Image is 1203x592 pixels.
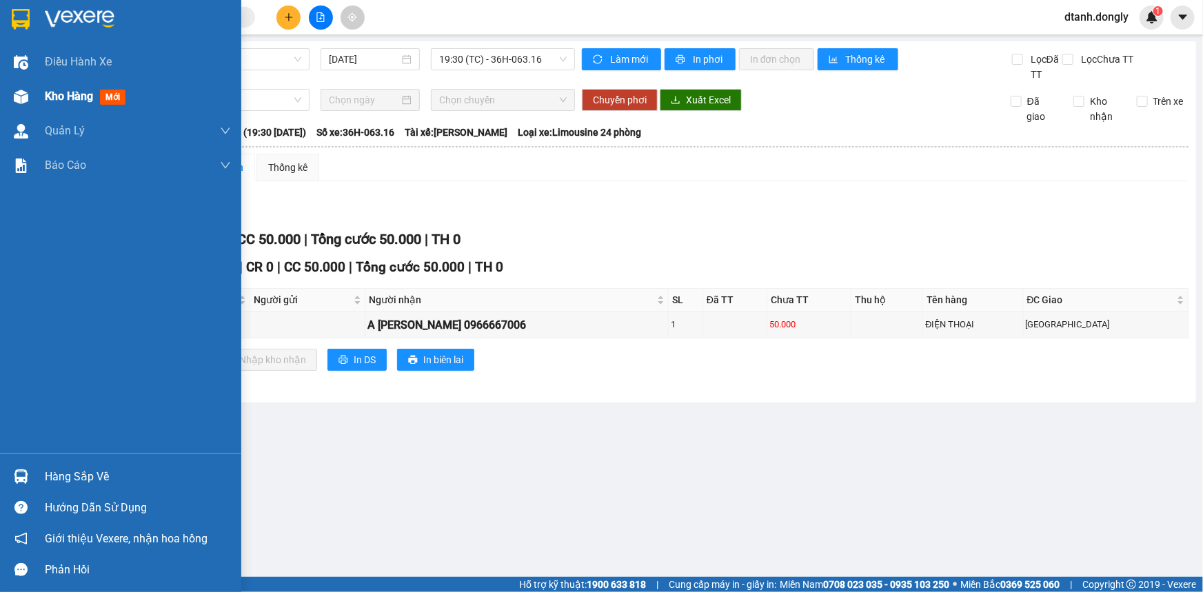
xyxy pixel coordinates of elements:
div: 1 [671,318,700,331]
span: Thống kê [846,52,887,67]
button: Chuyển phơi [582,89,658,111]
button: syncLàm mới [582,48,661,70]
button: aim [341,6,365,30]
span: file-add [316,12,325,22]
span: printer [408,355,418,366]
span: Người gửi [254,292,351,307]
img: icon-new-feature [1146,11,1158,23]
span: ⚪️ [953,582,957,587]
span: ĐC Giao [1027,292,1174,307]
span: Tổng cước 50.000 [356,259,465,275]
button: file-add [309,6,333,30]
span: Loại xe: Limousine 24 phòng [518,125,641,140]
img: warehouse-icon [14,90,28,104]
div: ĐIỆN THOẠI [925,318,1020,331]
span: 1 [1155,6,1160,16]
div: [GEOGRAPHIC_DATA] [1026,318,1186,331]
span: | [656,577,658,592]
span: printer [676,54,687,65]
button: In đơn chọn [739,48,814,70]
button: printerIn phơi [665,48,736,70]
span: Quản Lý [45,122,85,139]
span: | [468,259,472,275]
span: In phơi [693,52,725,67]
span: | [277,259,281,275]
span: Lọc Đã TT [1025,52,1062,82]
span: Kho hàng [45,90,93,103]
span: Miền Bắc [960,577,1060,592]
th: SL [669,289,703,312]
span: In DS [354,352,376,367]
span: Số xe: 36H-063.16 [316,125,394,140]
span: TH 0 [432,231,461,247]
span: Chọn chuyến [439,90,567,110]
span: Xuất Excel [686,92,731,108]
span: TH 0 [475,259,503,275]
span: Báo cáo [45,156,86,174]
span: Tài xế: [PERSON_NAME] [405,125,507,140]
span: printer [338,355,348,366]
div: A [PERSON_NAME] 0966667006 [367,316,666,334]
span: Trên xe [1148,94,1189,109]
th: Chưa TT [767,289,851,312]
span: In biên lai [423,352,463,367]
span: question-circle [14,501,28,514]
img: solution-icon [14,159,28,173]
button: bar-chartThống kê [818,48,898,70]
button: printerIn biên lai [397,349,474,371]
input: 12/10/2025 [329,52,399,67]
span: caret-down [1177,11,1189,23]
input: Chọn ngày [329,92,399,108]
button: printerIn DS [327,349,387,371]
sup: 1 [1153,6,1163,16]
span: Chuyến: (19:30 [DATE]) [205,125,306,140]
span: Làm mới [610,52,650,67]
img: warehouse-icon [14,124,28,139]
span: Người nhận [369,292,654,307]
button: downloadXuất Excel [660,89,742,111]
span: | [304,231,307,247]
img: warehouse-icon [14,55,28,70]
span: down [220,125,231,136]
th: Tên hàng [923,289,1023,312]
span: Đã giao [1022,94,1063,124]
button: plus [276,6,301,30]
span: notification [14,532,28,545]
div: 50.000 [769,318,849,331]
span: Miền Nam [780,577,949,592]
div: Hàng sắp về [45,467,231,487]
div: Hướng dẫn sử dụng [45,498,231,518]
img: warehouse-icon [14,469,28,484]
button: downloadNhập kho nhận [213,349,317,371]
span: CC 50.000 [284,259,345,275]
span: | [349,259,352,275]
strong: 0369 525 060 [1000,579,1060,590]
span: dtanh.dongly [1053,8,1140,25]
th: Đã TT [703,289,767,312]
strong: 1900 633 818 [587,579,646,590]
span: 19:30 (TC) - 36H-063.16 [439,49,567,70]
span: message [14,563,28,576]
span: CC 50.000 [237,231,301,247]
button: caret-down [1171,6,1195,30]
span: download [671,95,680,106]
span: Kho nhận [1084,94,1126,124]
span: mới [100,90,125,105]
span: aim [347,12,357,22]
span: plus [284,12,294,22]
span: | [239,259,243,275]
span: Giới thiệu Vexere, nhận hoa hồng [45,530,208,547]
span: CR 0 [246,259,274,275]
span: down [220,160,231,171]
span: Hỗ trợ kỹ thuật: [519,577,646,592]
span: sync [593,54,605,65]
span: | [1070,577,1072,592]
span: | [425,231,428,247]
span: Lọc Chưa TT [1075,52,1135,67]
strong: 0708 023 035 - 0935 103 250 [823,579,949,590]
div: Thống kê [268,160,307,175]
span: bar-chart [829,54,840,65]
img: logo-vxr [12,9,30,30]
span: copyright [1126,580,1136,589]
span: Tổng cước 50.000 [311,231,421,247]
